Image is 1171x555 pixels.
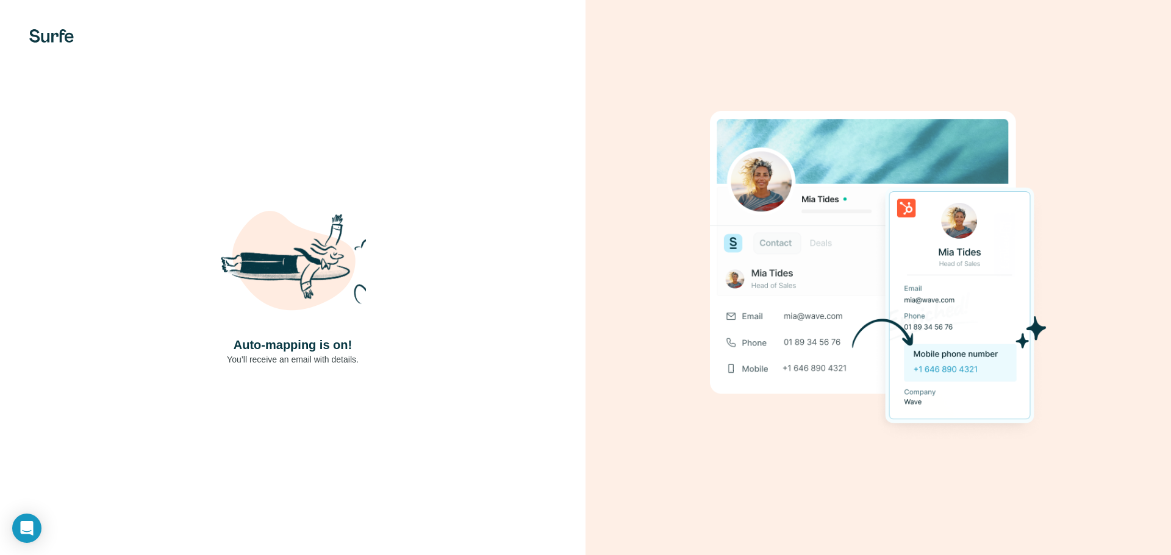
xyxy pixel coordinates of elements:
[227,353,359,366] p: You’ll receive an email with details.
[12,514,41,543] div: Open Intercom Messenger
[29,29,74,43] img: Surfe's logo
[710,111,1047,444] img: Download Success
[234,336,352,353] h4: Auto-mapping is on!
[220,190,366,336] img: Shaka Illustration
